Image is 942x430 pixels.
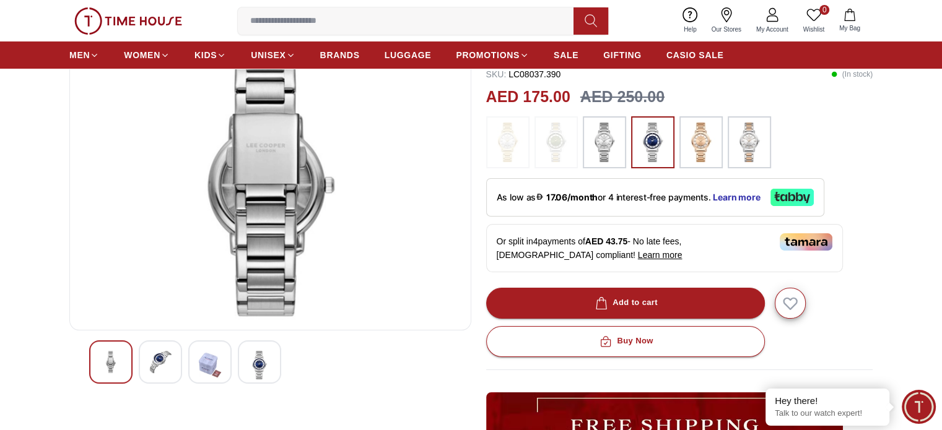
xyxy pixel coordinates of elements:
img: ... [541,123,572,162]
a: WOMEN [124,44,170,66]
span: WOMEN [124,49,160,61]
span: Help [679,25,702,34]
img: Lee Cooper Women's Analog Silver Dial Watch - LC08037.130 [199,351,221,379]
a: MEN [69,44,99,66]
span: SALE [554,49,578,61]
img: ... [686,123,717,162]
p: ( In stock ) [831,68,873,80]
img: Lee Cooper Women's Analog Silver Dial Watch - LC08037.130 [149,351,172,373]
span: Learn more [638,250,683,260]
span: PROMOTIONS [456,49,520,61]
p: LC08037.390 [486,68,561,80]
span: CASIO SALE [666,49,724,61]
span: 0 [819,5,829,15]
a: KIDS [194,44,226,66]
button: Add to cart [486,288,765,319]
a: Our Stores [704,5,749,37]
div: Buy Now [597,334,653,348]
a: LUGGAGE [385,44,432,66]
a: UNISEX [251,44,295,66]
a: 0Wishlist [796,5,832,37]
div: Chat Widget [902,390,936,424]
div: Hey there! [775,395,880,407]
span: Wishlist [798,25,829,34]
div: Or split in 4 payments of - No late fees, [DEMOGRAPHIC_DATA] compliant! [486,224,843,272]
img: Tamara [780,233,832,251]
img: ... [637,123,668,162]
a: GIFTING [603,44,642,66]
span: MEN [69,49,90,61]
img: ... [734,123,765,162]
span: LUGGAGE [385,49,432,61]
a: PROMOTIONS [456,44,529,66]
button: My Bag [832,6,868,35]
img: ... [492,123,523,162]
span: My Account [751,25,793,34]
a: Help [676,5,704,37]
h3: AED 250.00 [580,85,665,109]
a: BRANDS [320,44,360,66]
span: UNISEX [251,49,286,61]
span: BRANDS [320,49,360,61]
span: GIFTING [603,49,642,61]
img: Lee Cooper Women's Analog Silver Dial Watch - LC08037.130 [248,351,271,379]
span: AED 43.75 [585,236,627,246]
span: Our Stores [707,25,746,34]
a: SALE [554,44,578,66]
div: Add to cart [593,296,658,310]
img: Lee Cooper Women's Analog Silver Dial Watch - LC08037.130 [100,351,122,373]
span: SKU : [486,69,507,79]
button: Buy Now [486,326,765,357]
p: Talk to our watch expert! [775,408,880,419]
h2: AED 175.00 [486,85,570,109]
img: Lee Cooper Women's Analog Silver Dial Watch - LC08037.130 [80,23,461,320]
span: My Bag [834,24,865,33]
img: ... [589,123,620,162]
span: KIDS [194,49,217,61]
img: ... [74,7,182,35]
a: CASIO SALE [666,44,724,66]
